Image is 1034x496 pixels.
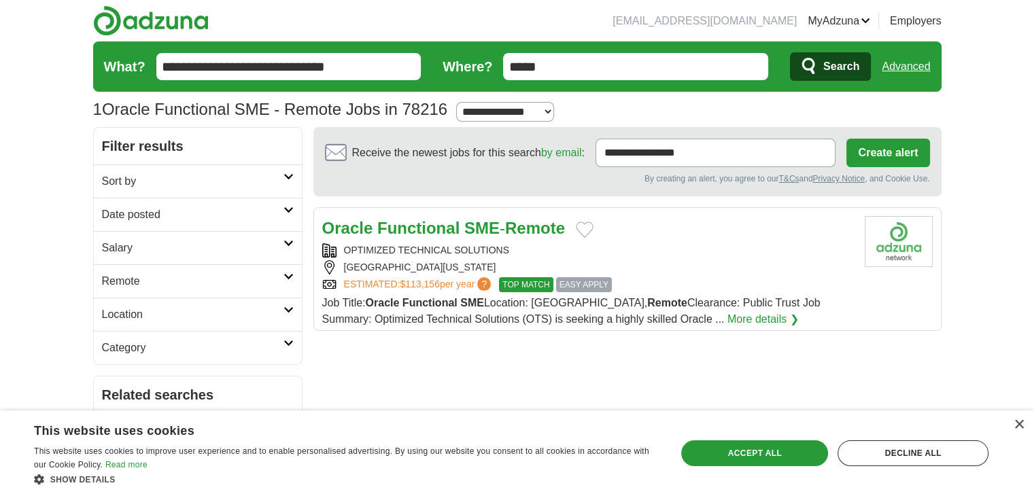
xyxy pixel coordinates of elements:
[377,219,460,237] strong: Functional
[541,147,582,158] a: by email
[102,273,283,289] h2: Remote
[104,56,145,77] label: What?
[865,216,933,267] img: Company logo
[882,53,930,80] a: Advanced
[105,460,148,470] a: Read more, opens a new window
[681,440,828,466] div: Accept all
[576,222,593,238] button: Add to favorite jobs
[402,297,458,308] strong: Functional
[94,128,302,164] h2: Filter results
[93,100,448,118] h1: Oracle Functional SME - Remote Jobs in 78216
[322,260,854,274] div: [GEOGRAPHIC_DATA][US_STATE]
[34,472,657,486] div: Show details
[400,279,439,289] span: $113,156
[94,164,302,198] a: Sort by
[102,340,283,356] h2: Category
[460,297,484,308] strong: SME
[322,219,373,237] strong: Oracle
[34,419,623,439] div: This website uses cookies
[322,243,854,258] div: OPTIMIZED TECHNICAL SOLUTIONS
[366,297,400,308] strong: Oracle
[94,298,302,331] a: Location
[808,13,870,29] a: MyAdzuna
[94,331,302,364] a: Category
[352,145,585,161] span: Receive the newest jobs for this search :
[102,385,294,405] h2: Related searches
[846,139,929,167] button: Create alert
[322,297,821,325] span: Job Title: Location: [GEOGRAPHIC_DATA], Clearance: Public Trust Job Summary: Optimized Technical ...
[499,277,553,292] span: TOP MATCH
[812,174,865,183] a: Privacy Notice
[613,13,797,29] li: [EMAIL_ADDRESS][DOMAIN_NAME]
[34,446,649,470] span: This website uses cookies to improve user experience and to enable personalised advertising. By u...
[556,277,612,292] span: EASY APPLY
[443,56,492,77] label: Where?
[94,231,302,264] a: Salary
[102,207,283,223] h2: Date posted
[890,13,942,29] a: Employers
[325,173,930,185] div: By creating an alert, you agree to our and , and Cookie Use.
[102,173,283,190] h2: Sort by
[93,97,102,122] span: 1
[647,297,687,308] strong: Remote
[464,219,500,237] strong: SME
[838,440,988,466] div: Decline all
[477,277,491,291] span: ?
[94,264,302,298] a: Remote
[823,53,859,80] span: Search
[790,52,871,81] button: Search
[102,240,283,256] h2: Salary
[505,219,565,237] strong: Remote
[727,311,799,327] a: More details ❯
[94,198,302,231] a: Date posted
[322,219,565,237] a: Oracle Functional SME-Remote
[344,277,494,292] a: ESTIMATED:$113,156per year?
[102,306,283,323] h2: Location
[778,174,799,183] a: T&Cs
[50,475,116,484] span: Show details
[1014,420,1024,430] div: Close
[93,5,209,36] img: Adzuna logo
